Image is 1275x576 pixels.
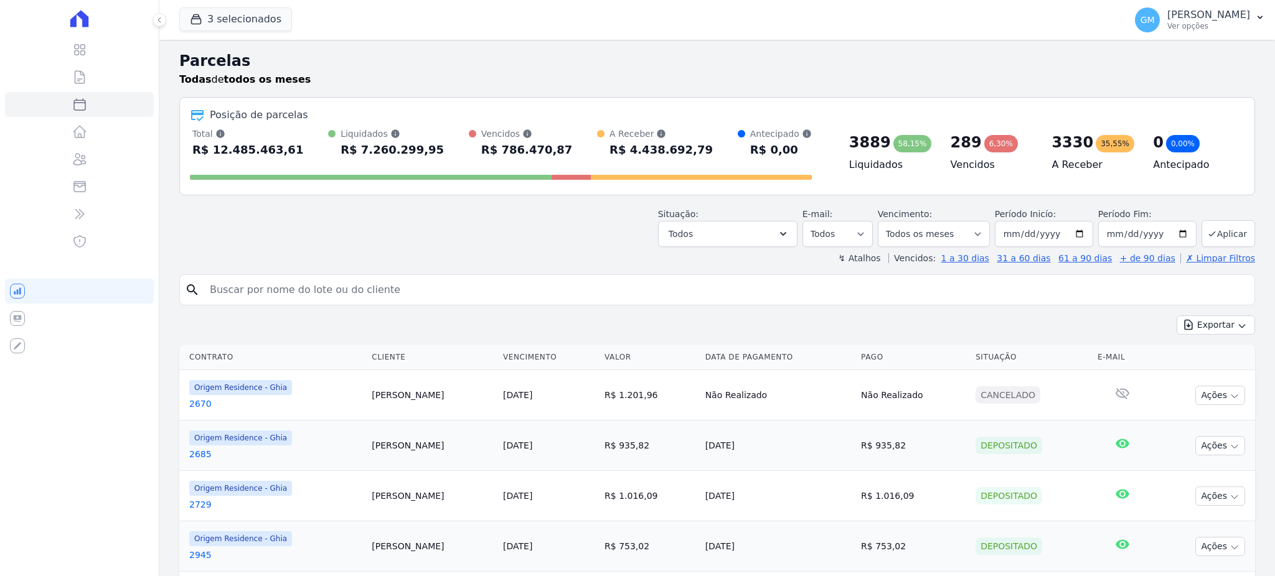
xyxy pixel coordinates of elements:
td: R$ 1.016,09 [600,471,700,521]
p: de [179,72,311,87]
td: R$ 753,02 [600,521,700,572]
td: R$ 753,02 [856,521,971,572]
div: 6,30% [984,135,1018,152]
label: E-mail: [802,209,833,219]
div: Depositado [976,437,1042,454]
span: Origem Residence - Ghia [189,430,292,445]
span: GM [1141,16,1155,24]
div: 3330 [1052,132,1093,152]
div: Liquidados [341,128,444,140]
button: Aplicar [1202,220,1255,247]
div: Vencidos [481,128,573,140]
label: Vencimento: [878,209,932,219]
label: Situação: [658,209,699,219]
div: Total [192,128,303,140]
button: Ações [1195,486,1245,506]
th: Vencimento [498,345,600,370]
button: Ações [1195,537,1245,556]
a: 2945 [189,549,362,561]
span: Origem Residence - Ghia [189,481,292,496]
button: GM [PERSON_NAME] Ver opções [1125,2,1275,37]
a: 2729 [189,498,362,511]
div: Depositado [976,537,1042,555]
td: R$ 935,82 [600,420,700,471]
td: [PERSON_NAME] [367,370,498,420]
i: search [185,282,200,297]
td: [PERSON_NAME] [367,471,498,521]
button: 3 selecionados [179,7,292,31]
a: 2670 [189,397,362,410]
h4: Vencidos [951,157,1032,172]
span: Todos [669,226,693,241]
th: Valor [600,345,700,370]
th: Pago [856,345,971,370]
input: Buscar por nome do lote ou do cliente [202,277,1249,302]
h4: Liquidados [849,157,931,172]
label: Vencidos: [888,253,936,263]
div: Posição de parcelas [210,108,308,123]
p: [PERSON_NAME] [1167,9,1250,21]
label: ↯ Atalhos [838,253,880,263]
div: R$ 12.485.463,61 [192,140,303,160]
div: R$ 786.470,87 [481,140,573,160]
div: 0,00% [1166,135,1200,152]
div: R$ 7.260.299,95 [341,140,444,160]
td: R$ 1.016,09 [856,471,971,521]
div: 0 [1153,132,1164,152]
button: Exportar [1177,315,1255,335]
div: 35,55% [1096,135,1134,152]
div: Cancelado [976,386,1040,404]
h4: A Receber [1052,157,1133,172]
button: Ações [1195,386,1245,405]
a: 61 a 90 dias [1058,253,1112,263]
div: A Receber [609,128,713,140]
strong: Todas [179,73,212,85]
div: 289 [951,132,982,152]
a: ✗ Limpar Filtros [1180,253,1255,263]
th: E-mail [1093,345,1152,370]
a: [DATE] [503,541,532,551]
div: Antecipado [750,128,812,140]
a: + de 90 dias [1120,253,1175,263]
p: Ver opções [1167,21,1250,31]
h2: Parcelas [179,50,1255,72]
span: Origem Residence - Ghia [189,531,292,546]
td: R$ 935,82 [856,420,971,471]
td: [DATE] [700,420,856,471]
div: 58,15% [893,135,932,152]
th: Cliente [367,345,498,370]
button: Todos [658,221,797,247]
th: Situação [971,345,1093,370]
div: 3889 [849,132,891,152]
a: 31 a 60 dias [997,253,1050,263]
td: Não Realizado [856,370,971,420]
a: [DATE] [503,491,532,501]
th: Contrato [179,345,367,370]
td: [PERSON_NAME] [367,420,498,471]
a: [DATE] [503,440,532,450]
h4: Antecipado [1153,157,1235,172]
td: [DATE] [700,471,856,521]
div: R$ 4.438.692,79 [609,140,713,160]
td: R$ 1.201,96 [600,370,700,420]
div: R$ 0,00 [750,140,812,160]
label: Período Inicío: [995,209,1056,219]
a: 1 a 30 dias [941,253,989,263]
label: Período Fim: [1098,208,1197,221]
button: Ações [1195,436,1245,455]
div: Depositado [976,487,1042,504]
td: [PERSON_NAME] [367,521,498,572]
strong: todos os meses [224,73,311,85]
a: 2685 [189,448,362,460]
span: Origem Residence - Ghia [189,380,292,395]
a: [DATE] [503,390,532,400]
td: [DATE] [700,521,856,572]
